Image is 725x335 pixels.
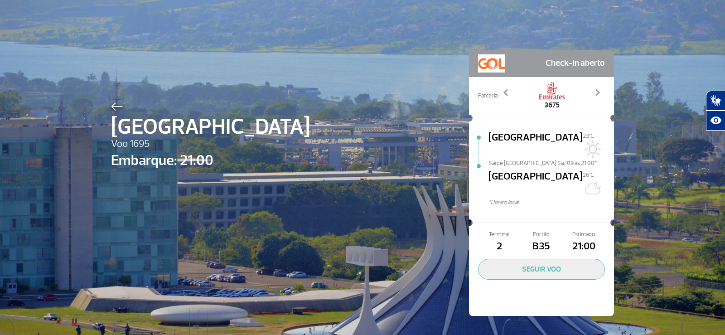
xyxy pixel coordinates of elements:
span: Portão [520,230,562,239]
span: 21:00 [563,239,605,254]
button: SEGUIR VOO [478,259,605,280]
span: Voo 1695 [111,136,310,152]
span: 23°C [583,132,594,140]
img: Sol [583,140,601,158]
span: Terminal [478,230,520,239]
span: [GEOGRAPHIC_DATA] [488,130,583,159]
span: 2 [478,239,520,254]
span: 3675 [538,100,565,111]
button: Abrir recursos assistivos. [706,111,725,131]
button: Abrir tradutor de língua de sinais. [706,91,725,111]
span: *Horáro local [488,198,614,207]
span: Check-in aberto [546,54,605,73]
span: [GEOGRAPHIC_DATA] [111,111,310,143]
img: Céu limpo [583,179,601,197]
span: 26°C [583,171,594,179]
span: [GEOGRAPHIC_DATA] [488,169,583,198]
span: Embarque: 21:00 [111,150,310,171]
div: Plugin de acessibilidade da Hand Talk. [706,91,725,131]
span: Sai de [GEOGRAPHIC_DATA] Sa/09 às 21:00* [488,159,614,165]
span: B35 [520,239,562,254]
span: Estimado [563,230,605,239]
span: Parceria: [478,92,498,100]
